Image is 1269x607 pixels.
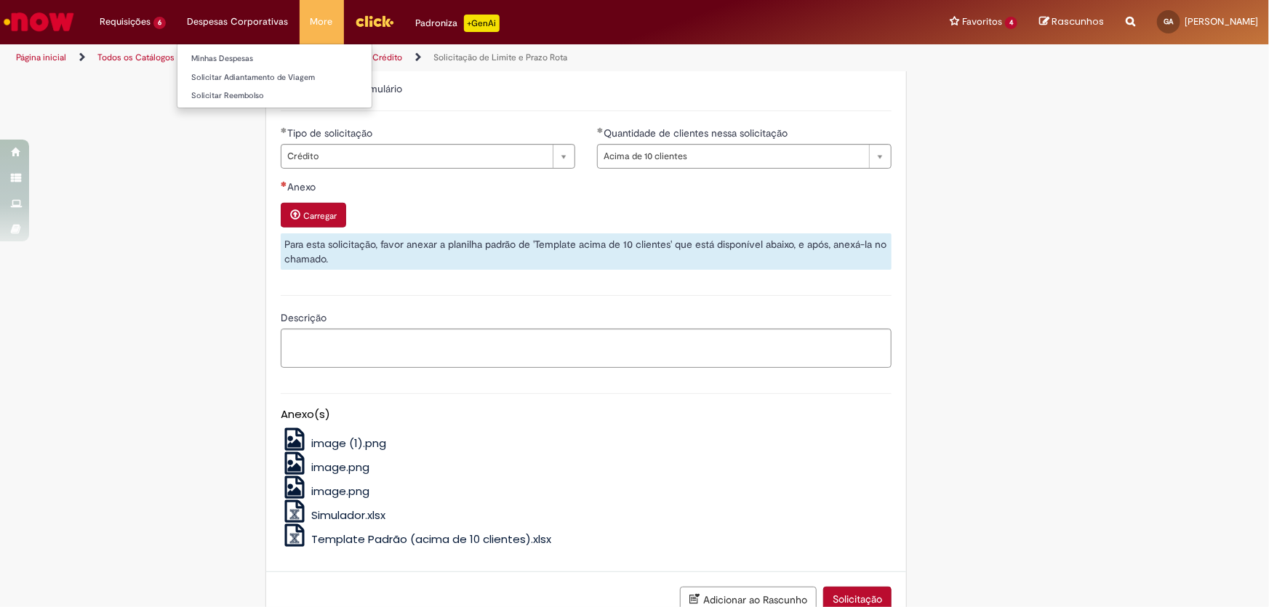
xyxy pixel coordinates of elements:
a: Página inicial [16,52,66,63]
span: Template Padrão (acima de 10 clientes).xlsx [311,531,551,547]
div: Padroniza [416,15,500,32]
a: image.png [281,459,369,475]
a: Crédito [372,52,402,63]
small: Carregar [303,210,337,222]
a: Solicitação de Limite e Prazo Rota [433,52,567,63]
span: Acima de 10 clientes [604,145,862,168]
ul: Despesas Corporativas [177,44,372,108]
span: [PERSON_NAME] [1185,15,1258,28]
span: image.png [311,483,369,499]
span: 6 [153,17,166,29]
a: Simulador.xlsx [281,507,385,523]
span: Quantidade de clientes nessa solicitação [604,126,790,140]
span: 4 [1005,17,1017,29]
span: Favoritos [962,15,1002,29]
span: image.png [311,459,369,475]
span: Obrigatório Preenchido [597,127,604,133]
a: Solicitar Adiantamento de Viagem [177,70,372,86]
span: image (1).png [311,435,386,451]
ul: Trilhas de página [11,44,835,71]
span: Simulador.xlsx [311,507,385,523]
button: Carregar anexo de Anexo Required [281,203,346,228]
span: Necessários [281,181,287,187]
p: +GenAi [464,15,500,32]
img: ServiceNow [1,7,76,36]
h5: Anexo(s) [281,409,892,421]
textarea: Descrição [281,329,892,368]
span: Requisições [100,15,151,29]
a: Solicitar Reembolso [177,88,372,104]
span: Anexo [287,180,319,193]
span: Rascunhos [1052,15,1104,28]
span: GA [1164,17,1174,26]
span: Crédito [287,145,545,168]
span: Descrição [281,311,329,324]
a: Minhas Despesas [177,51,372,67]
img: click_logo_yellow_360x200.png [355,10,394,32]
span: Tipo de solicitação [287,126,375,140]
a: image (1).png [281,435,386,451]
span: Obrigatório Preenchido [281,127,287,133]
a: Template Padrão (acima de 10 clientes).xlsx [281,531,551,547]
span: Despesas Corporativas [188,15,289,29]
div: Para esta solicitação, favor anexar a planilha padrão de 'Template acima de 10 clientes' que está... [281,233,892,270]
a: image.png [281,483,369,499]
a: Rascunhos [1039,15,1104,29]
span: More [311,15,333,29]
a: Todos os Catálogos [97,52,175,63]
